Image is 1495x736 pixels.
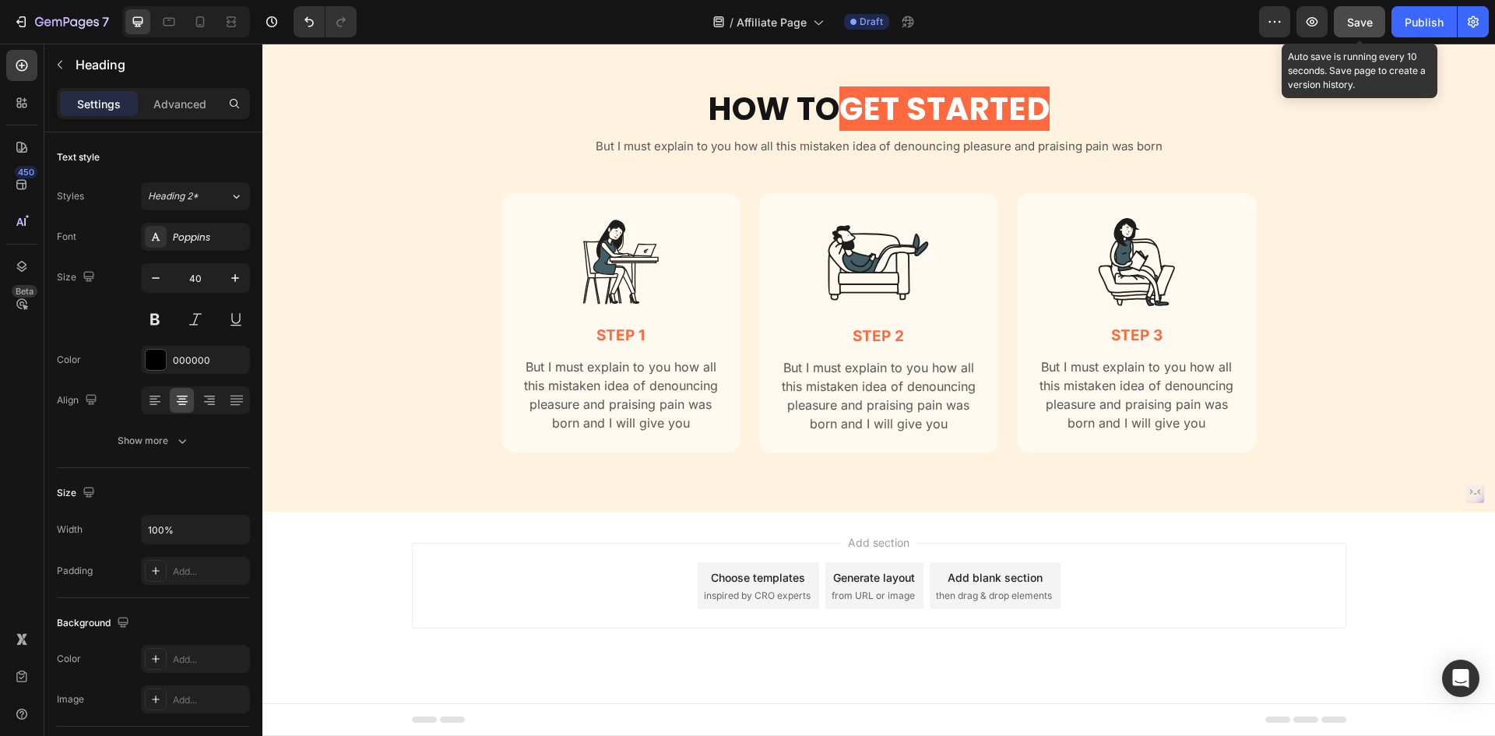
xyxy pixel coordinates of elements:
[1391,6,1457,37] button: Publish
[259,314,458,389] p: But I must explain to you how all this mistaken idea of denouncing pleasure and praising pain was...
[571,526,653,542] div: Generate layout
[57,523,83,537] div: Width
[308,168,409,269] img: gempages_432750572815254551-7c3837c7-0e4e-4648-81b2-6a3f1883d19c.svg
[685,526,780,542] div: Add blank section
[57,483,98,504] div: Size
[57,652,81,666] div: Color
[730,14,733,30] span: /
[57,267,98,288] div: Size
[6,6,116,37] button: 7
[57,613,132,634] div: Background
[57,189,84,203] div: Styles
[517,283,716,303] p: step 2
[173,565,246,579] div: Add...
[565,168,667,269] img: gempages_432750572815254551-3a81d9d6-c5bd-40bd-9322-5a5ec540e85c.svg
[57,230,76,244] div: Font
[259,283,458,302] p: Step 1
[775,314,973,389] p: But I must explain to you how all this mistaken idea of denouncing pleasure and praising pain was...
[441,545,548,559] span: inspired by CRO experts
[57,353,81,367] div: Color
[824,168,925,269] img: gempages_432750572815254551-cef15508-29ea-4645-b04a-0a269992454f.svg
[148,189,199,203] span: Heading 2*
[569,545,653,559] span: from URL or image
[173,354,246,368] div: 000000
[262,44,1495,736] iframe: Design area
[57,564,93,578] div: Padding
[448,526,543,542] div: Choose templates
[153,96,206,112] p: Advanced
[77,96,121,112] p: Settings
[173,231,246,245] div: Poppins
[76,55,244,74] p: Heading
[579,491,653,507] span: Add section
[142,516,249,544] input: Auto
[294,6,357,37] div: Undo/Redo
[318,95,915,111] p: But I must explain to you how all this mistaken idea of denouncing pleasure and praising pain was...
[1334,6,1385,37] button: Save
[737,14,807,30] span: Affiliate Page
[674,545,790,559] span: then drag & drop elements
[1442,660,1479,697] div: Open Intercom Messenger
[775,283,973,302] p: step 3
[57,692,84,706] div: Image
[517,315,716,389] p: But I must explain to you how all this mistaken idea of denouncing pleasure and praising pain was...
[57,150,100,164] div: Text style
[141,182,250,210] button: Heading 2*
[1405,14,1444,30] div: Publish
[1347,16,1373,29] span: Save
[15,166,37,178] div: 450
[118,433,190,449] div: Show more
[860,15,883,29] span: Draft
[12,285,37,298] div: Beta
[102,12,109,31] p: 7
[173,653,246,667] div: Add...
[57,427,250,455] button: Show more
[173,693,246,707] div: Add...
[57,390,100,411] div: Align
